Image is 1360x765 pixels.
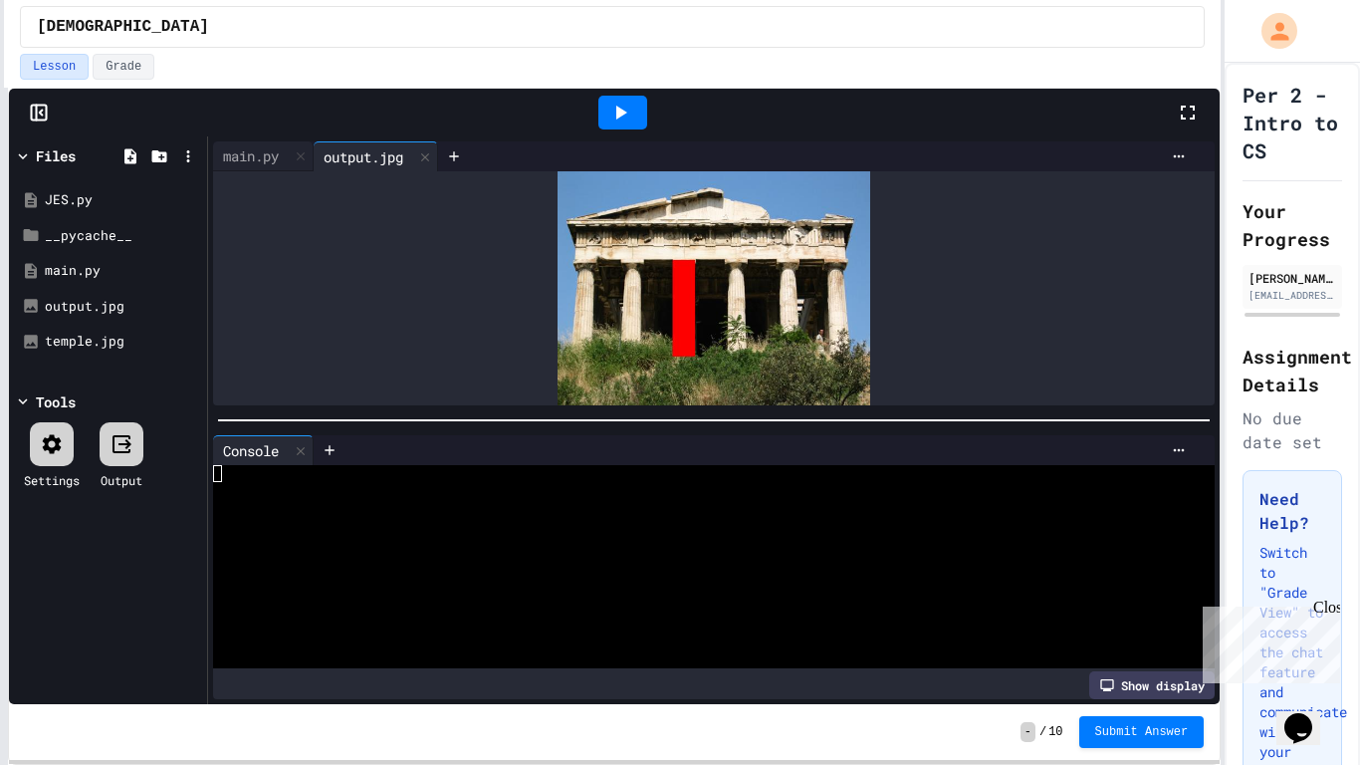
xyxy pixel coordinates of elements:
h3: Need Help? [1259,487,1325,535]
span: - [1020,722,1035,742]
span: / [1039,724,1046,740]
div: Console [213,440,289,461]
div: output.jpg [314,141,438,171]
div: Tools [36,391,76,412]
div: main.py [213,141,314,171]
span: Submit Answer [1095,724,1189,740]
div: [EMAIL_ADDRESS][DOMAIN_NAME] [1248,288,1336,303]
div: Files [36,145,76,166]
div: main.py [45,261,200,281]
button: Submit Answer [1079,716,1205,748]
iframe: chat widget [1276,685,1340,745]
div: main.py [213,145,289,166]
div: output.jpg [314,146,413,167]
span: Temple [37,15,209,39]
div: Show display [1089,671,1215,699]
span: 10 [1048,724,1062,740]
div: [PERSON_NAME] [1248,269,1336,287]
div: temple.jpg [45,332,200,352]
img: 9k= [558,171,869,405]
div: My Account [1241,8,1302,54]
iframe: chat widget [1195,599,1340,683]
div: No due date set [1243,406,1342,454]
h2: Assignment Details [1243,343,1342,398]
div: JES.py [45,190,200,210]
h2: Your Progress [1243,197,1342,253]
div: __pycache__ [45,226,200,246]
div: Chat with us now!Close [8,8,137,127]
h1: Per 2 - Intro to CS [1243,81,1342,164]
div: Output [101,471,142,489]
div: Console [213,435,314,465]
button: Lesson [20,54,89,80]
div: output.jpg [45,297,200,317]
button: Grade [93,54,154,80]
div: Settings [24,471,80,489]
